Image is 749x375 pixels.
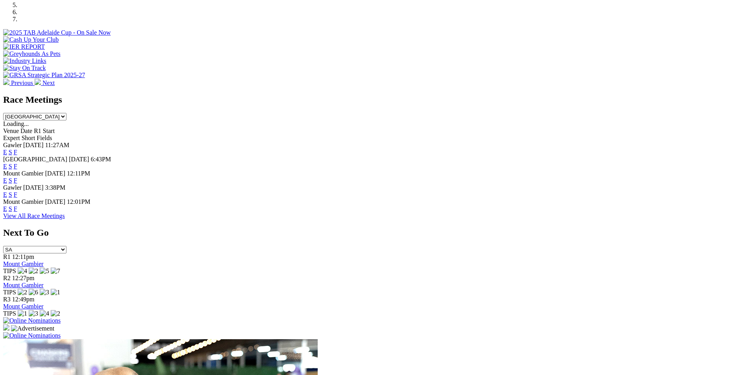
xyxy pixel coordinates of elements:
[51,310,60,317] img: 2
[34,127,55,134] span: R1 Start
[69,156,89,163] span: [DATE]
[3,57,46,65] img: Industry Links
[3,156,67,163] span: [GEOGRAPHIC_DATA]
[3,324,9,331] img: 15187_Greyhounds_GreysPlayCentral_Resize_SA_WebsiteBanner_300x115_2025.jpg
[3,227,746,238] h2: Next To Go
[3,36,59,43] img: Cash Up Your Club
[45,184,66,191] span: 3:38PM
[40,310,49,317] img: 4
[9,191,12,198] a: S
[9,149,12,155] a: S
[3,50,61,57] img: Greyhounds As Pets
[3,253,11,260] span: R1
[3,135,20,141] span: Expert
[3,43,45,50] img: IER REPORT
[3,310,16,317] span: TIPS
[29,310,38,317] img: 3
[37,135,52,141] span: Fields
[3,317,61,324] img: Online Nominations
[3,65,46,72] img: Stay On Track
[9,205,12,212] a: S
[11,325,54,332] img: Advertisement
[18,289,27,296] img: 2
[9,163,12,170] a: S
[51,289,60,296] img: 1
[12,253,34,260] span: 12:11pm
[40,268,49,275] img: 5
[35,79,55,86] a: Next
[42,79,55,86] span: Next
[45,142,70,148] span: 11:27AM
[29,289,38,296] img: 6
[3,205,7,212] a: E
[3,184,22,191] span: Gawler
[11,79,33,86] span: Previous
[22,135,35,141] span: Short
[3,303,44,310] a: Mount Gambier
[3,149,7,155] a: E
[3,29,111,36] img: 2025 TAB Adelaide Cup - On Sale Now
[14,177,17,184] a: F
[45,198,66,205] span: [DATE]
[3,191,7,198] a: E
[3,79,35,86] a: Previous
[3,268,16,274] span: TIPS
[14,149,17,155] a: F
[3,127,19,134] span: Venue
[29,268,38,275] img: 2
[3,94,746,105] h2: Race Meetings
[67,170,90,177] span: 12:11PM
[23,142,44,148] span: [DATE]
[3,79,9,85] img: chevron-left-pager-white.svg
[67,198,90,205] span: 12:01PM
[14,163,17,170] a: F
[3,142,22,148] span: Gawler
[91,156,111,163] span: 6:43PM
[45,170,66,177] span: [DATE]
[3,198,44,205] span: Mount Gambier
[9,177,12,184] a: S
[3,296,11,303] span: R3
[40,289,49,296] img: 3
[3,289,16,296] span: TIPS
[23,184,44,191] span: [DATE]
[3,332,61,339] img: Online Nominations
[3,260,44,267] a: Mount Gambier
[14,205,17,212] a: F
[3,282,44,288] a: Mount Gambier
[3,275,11,281] span: R2
[3,170,44,177] span: Mount Gambier
[3,72,85,79] img: GRSA Strategic Plan 2025-27
[35,79,41,85] img: chevron-right-pager-white.svg
[18,310,27,317] img: 1
[12,275,35,281] span: 12:27pm
[3,177,7,184] a: E
[20,127,32,134] span: Date
[3,163,7,170] a: E
[3,212,65,219] a: View All Race Meetings
[14,191,17,198] a: F
[18,268,27,275] img: 4
[12,296,35,303] span: 12:49pm
[3,120,29,127] span: Loading...
[51,268,60,275] img: 7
